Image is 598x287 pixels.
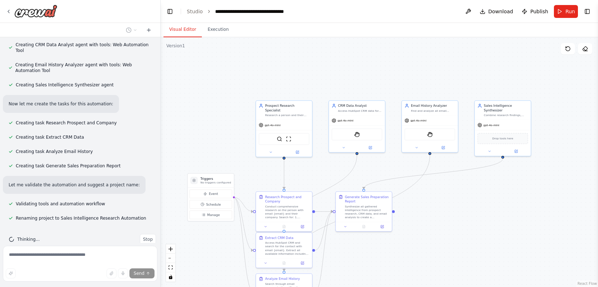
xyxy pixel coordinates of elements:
g: Edge from 61ca4851-5b58-42b5-b5f2-fa8bef731203 to 3bd7f815-cf1c-4956-b818-5aff03c65147 [282,155,432,271]
span: Creating task Research Prospect and Company [16,120,117,126]
button: zoom out [166,254,175,263]
button: Stop [140,234,156,245]
img: SerperDevTool [277,136,282,142]
span: Run [565,8,575,15]
button: Open in side panel [503,149,529,154]
button: Upload files [106,268,117,278]
g: Edge from e95d5cc3-5702-4fb3-a963-e4c801341832 to 7b5ab252-9c7c-4dbd-8ed6-a49752f92c99 [315,209,333,253]
button: No output available [354,224,374,229]
div: Access HubSpot CRM data for the person with email {email} and extract all relevant information in... [338,109,382,113]
button: Improve this prompt [6,268,16,278]
span: Drop tools here [492,136,513,141]
div: Sales Intelligence Synthesizer [484,104,528,113]
span: Creating CRM Data Analyst agent with tools: Web Automation Tool [15,42,152,53]
button: Download [477,5,516,18]
div: Find and analyze all email communications with the person at {email}, including email threads, re... [411,109,455,113]
button: Open in side panel [285,149,310,155]
g: Edge from triggers to 874ba97b-d25f-42a4-9ea1-a93b6a29187a [233,195,253,214]
span: Thinking... [17,236,40,242]
button: Hide left sidebar [165,6,175,16]
div: Generate Sales Preparation ReportSynthesize all gathered intelligence from prospect research, CRM... [335,191,392,231]
div: Extract CRM DataAccess HubSpot CRM and search for the contact with email {email}. Extract all ava... [256,232,313,268]
span: Creating task Analyze Email History [16,149,93,154]
div: TriggersNo triggers configuredEventScheduleManage [187,173,234,221]
span: gpt-4o-mini [338,119,353,122]
button: No output available [274,260,294,266]
div: React Flow controls [166,244,175,282]
p: No triggers configured [200,181,231,185]
button: Publish [519,5,551,18]
div: Conduct comprehensive research on the person with email {email} and their company. Search for: 1.... [265,205,309,219]
span: Stop [143,236,153,242]
span: Creating Sales Intelligence Synthesizer agent [16,82,114,88]
div: Version 1 [166,43,185,49]
div: Synthesize all gathered intelligence from prospect research, CRM data, and email analysis to crea... [345,205,389,219]
button: Open in side panel [357,145,383,150]
span: Schedule [206,202,221,207]
g: Edge from triggers to e95d5cc3-5702-4fb3-a963-e4c801341832 [233,195,253,252]
span: Creating task Generate Sales Preparation Report [16,163,120,169]
button: Event [190,190,232,198]
div: Generate Sales Preparation Report [345,195,389,204]
button: toggle interactivity [166,272,175,282]
a: React Flow attribution [578,282,597,286]
nav: breadcrumb [187,8,296,15]
div: CRM Data AnalystAccess HubSpot CRM data for the person with email {email} and extract all relevan... [328,100,385,153]
button: Visual Editor [163,22,202,37]
button: Show right sidebar [582,6,592,16]
button: Open in side panel [295,260,310,266]
span: Download [488,8,513,15]
span: Creating Email History Analyzer agent with tools: Web Automation Tool [15,62,152,73]
p: Let me validate the automation and suggest a project name: [9,182,140,188]
button: fit view [166,263,175,272]
span: Creating task Extract CRM Data [16,134,84,140]
span: Manage [207,212,220,217]
button: Manage [190,210,232,219]
button: Execution [202,22,234,37]
div: Research Prospect and CompanyConduct comprehensive research on the person with email {email} and ... [256,191,313,231]
button: Send [129,268,155,278]
div: Access HubSpot CRM and search for the contact with email {email}. Extract all available informati... [265,241,309,256]
button: zoom in [166,244,175,254]
div: Sales Intelligence SynthesizerCombine research findings, CRM data, and email analysis to create a... [474,100,531,156]
div: Prospect Research Specialist [265,104,309,113]
div: Research a person and their company comprehensively using their email address {email}. Find detai... [265,114,309,117]
span: Publish [530,8,548,15]
button: Open in side panel [430,145,456,150]
img: StagehandTool [427,132,432,137]
button: Switch to previous chat [123,26,140,34]
div: Email History Analyzer [411,104,455,108]
button: Run [554,5,578,18]
span: Renaming project to Sales Intelligence Research Automation [16,215,146,221]
button: Open in side panel [374,224,390,229]
span: Send [134,271,144,276]
img: Logo [14,5,57,18]
g: Edge from 874ba97b-d25f-42a4-9ea1-a93b6a29187a to 7b5ab252-9c7c-4dbd-8ed6-a49752f92c99 [315,209,333,214]
p: Now let me create the tasks for this automation: [9,101,113,107]
button: Open in side panel [295,224,310,229]
g: Edge from dd9f467a-dcc8-4b8f-a456-f09bdc520e34 to 7b5ab252-9c7c-4dbd-8ed6-a49752f92c99 [361,159,505,189]
span: gpt-4o-mini [265,123,280,127]
button: Schedule [190,200,232,209]
div: Combine research findings, CRM data, and email analysis to create a comprehensive sales preparati... [484,114,528,117]
button: No output available [274,224,294,229]
div: Research Prospect and Company [265,195,309,204]
div: Analyze Email History [265,277,300,281]
span: gpt-4o-mini [410,119,426,122]
div: CRM Data Analyst [338,104,382,108]
img: StagehandTool [354,132,360,137]
span: Event [209,192,218,196]
a: Studio [187,9,203,14]
div: Extract CRM Data [265,235,294,240]
g: Edge from 3e2db0dd-4901-4923-a9d6-5fc58a43db1c to 874ba97b-d25f-42a4-9ea1-a93b6a29187a [282,155,286,189]
h3: Triggers [200,176,231,181]
img: ScrapeWebsiteTool [286,136,291,142]
button: Start a new chat [143,26,155,34]
span: gpt-4o-mini [483,123,499,127]
button: Click to speak your automation idea [118,268,128,278]
span: Validating tools and automation workflow [16,201,105,207]
div: Prospect Research SpecialistResearch a person and their company comprehensively using their email... [256,100,313,157]
div: Email History AnalyzerFind and analyze all email communications with the person at {email}, inclu... [402,100,459,153]
g: Edge from c5757819-ba6e-4fed-9724-c8845e96a003 to e95d5cc3-5702-4fb3-a963-e4c801341832 [282,155,359,230]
